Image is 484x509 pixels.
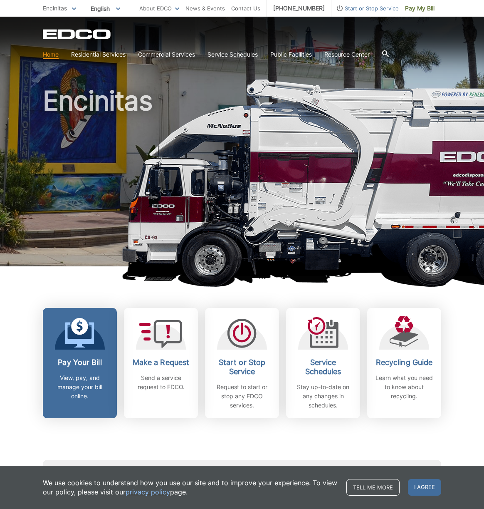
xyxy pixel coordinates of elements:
[211,358,273,376] h2: Start or Stop Service
[43,87,441,270] h1: Encinitas
[138,50,195,59] a: Commercial Services
[43,478,338,497] p: We use cookies to understand how you use our site and to improve your experience. To view our pol...
[373,373,435,401] p: Learn what you need to know about recycling.
[49,358,111,367] h2: Pay Your Bill
[71,50,126,59] a: Residential Services
[324,50,370,59] a: Resource Center
[231,4,260,13] a: Contact Us
[292,358,354,376] h2: Service Schedules
[43,5,67,12] span: Encinitas
[211,382,273,410] p: Request to start or stop any EDCO services.
[43,308,117,418] a: Pay Your Bill View, pay, and manage your bill online.
[130,358,192,367] h2: Make a Request
[84,2,126,15] span: English
[49,373,111,401] p: View, pay, and manage your bill online.
[43,29,112,39] a: EDCD logo. Return to the homepage.
[185,4,225,13] a: News & Events
[270,50,312,59] a: Public Facilities
[405,4,435,13] span: Pay My Bill
[367,308,441,418] a: Recycling Guide Learn what you need to know about recycling.
[124,308,198,418] a: Make a Request Send a service request to EDCO.
[43,50,59,59] a: Home
[346,479,400,496] a: Tell me more
[139,4,179,13] a: About EDCO
[408,479,441,496] span: I agree
[126,487,170,497] a: privacy policy
[286,308,360,418] a: Service Schedules Stay up-to-date on any changes in schedules.
[292,382,354,410] p: Stay up-to-date on any changes in schedules.
[373,358,435,367] h2: Recycling Guide
[130,373,192,392] p: Send a service request to EDCO.
[207,50,258,59] a: Service Schedules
